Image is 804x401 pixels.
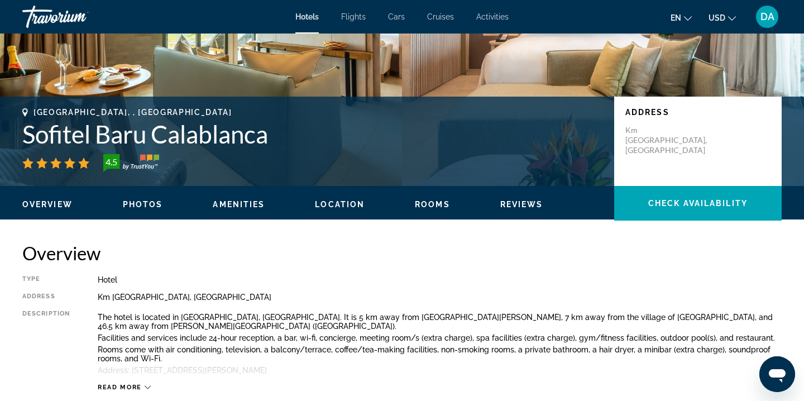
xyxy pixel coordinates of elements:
[103,154,159,172] img: trustyou-badge-hor.svg
[759,356,795,392] iframe: Button to launch messaging window
[295,12,319,21] a: Hotels
[22,242,782,264] h2: Overview
[123,200,163,209] span: Photos
[98,333,782,342] p: Facilities and services include 24-hour reception, a bar, wi-fi, concierge, meeting room/s (extra...
[22,293,70,302] div: Address
[500,199,543,209] button: Reviews
[98,313,782,331] p: The hotel is located in [GEOGRAPHIC_DATA], [GEOGRAPHIC_DATA]. It is 5 km away from [GEOGRAPHIC_DA...
[625,108,770,117] p: Address
[22,275,70,284] div: Type
[98,275,782,284] div: Hotel
[33,108,232,117] span: [GEOGRAPHIC_DATA], , [GEOGRAPHIC_DATA]
[500,200,543,209] span: Reviews
[98,383,151,392] button: Read more
[427,12,454,21] a: Cruises
[760,11,774,22] span: DA
[476,12,509,21] a: Activities
[22,2,134,31] a: Travorium
[614,186,782,221] button: Check Availability
[671,9,692,26] button: Change language
[625,125,715,155] p: Km [GEOGRAPHIC_DATA], [GEOGRAPHIC_DATA]
[415,199,450,209] button: Rooms
[98,293,782,302] div: Km [GEOGRAPHIC_DATA], [GEOGRAPHIC_DATA]
[648,199,748,208] span: Check Availability
[671,13,681,22] span: en
[123,199,163,209] button: Photos
[213,199,265,209] button: Amenities
[709,9,736,26] button: Change currency
[388,12,405,21] a: Cars
[22,120,603,149] h1: Sofitel Baru Calablanca
[753,5,782,28] button: User Menu
[709,13,725,22] span: USD
[22,199,73,209] button: Overview
[415,200,450,209] span: Rooms
[213,200,265,209] span: Amenities
[100,155,122,169] div: 4.5
[22,310,70,378] div: Description
[98,345,782,363] p: Rooms come with air conditioning, television, a balcony/terrace, coffee/tea-making facilities, no...
[315,199,365,209] button: Location
[22,200,73,209] span: Overview
[315,200,365,209] span: Location
[98,384,142,391] span: Read more
[341,12,366,21] a: Flights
